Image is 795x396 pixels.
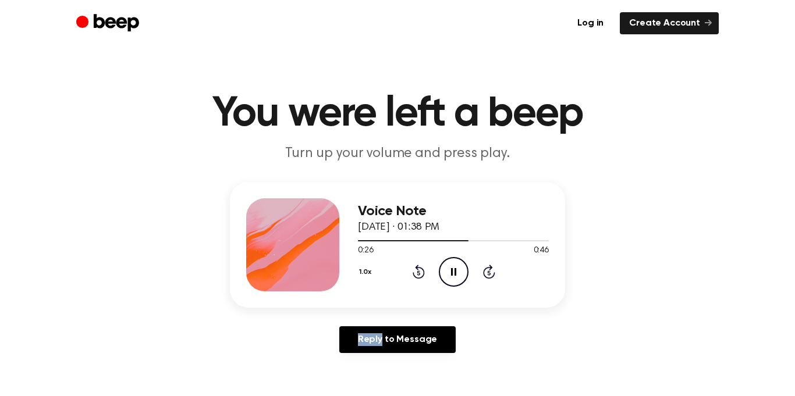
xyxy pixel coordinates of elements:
h3: Voice Note [358,204,549,219]
button: 1.0x [358,262,376,282]
span: [DATE] · 01:38 PM [358,222,439,233]
span: 0:46 [534,245,549,257]
h1: You were left a beep [100,93,695,135]
p: Turn up your volume and press play. [174,144,621,163]
a: Reply to Message [339,326,456,353]
a: Create Account [620,12,719,34]
a: Beep [76,12,142,35]
a: Log in [568,12,613,34]
span: 0:26 [358,245,373,257]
